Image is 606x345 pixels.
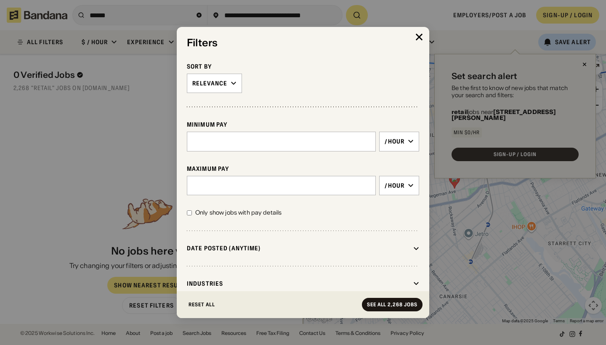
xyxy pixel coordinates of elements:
[367,302,417,307] div: See all 2,268 jobs
[187,280,410,287] div: Industries
[195,209,282,217] div: Only show jobs with pay details
[385,182,404,189] div: /hour
[187,63,419,70] div: Sort By
[187,165,419,172] div: Maximum Pay
[187,37,419,49] div: Filters
[385,138,404,145] div: /hour
[187,244,410,252] div: Date Posted (Anytime)
[189,302,215,307] div: Reset All
[192,80,227,87] div: Relevance
[187,121,419,128] div: Minimum Pay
